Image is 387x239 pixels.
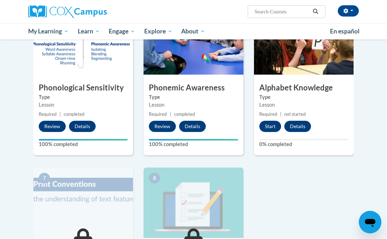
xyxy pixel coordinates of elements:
[179,121,206,132] button: Details
[39,101,128,109] div: Lesson
[259,140,348,148] label: 0% completed
[181,27,205,36] span: About
[149,101,238,109] div: Lesson
[149,112,167,117] span: Required
[284,121,311,132] button: Details
[69,121,96,132] button: Details
[149,140,238,148] label: 100% completed
[104,23,140,39] a: Engage
[259,93,348,101] label: Type
[39,112,57,117] span: Required
[254,7,310,16] input: Search Courses
[174,112,195,117] span: completed
[39,93,128,101] label: Type
[33,82,133,93] h3: Phonological Sensitivity
[280,112,281,117] span: |
[59,112,61,117] span: |
[23,23,364,39] div: Main menu
[28,5,107,18] img: Cox Campus
[325,24,364,39] a: En español
[254,82,354,93] h3: Alphabet Knowledge
[310,7,321,16] button: Search
[149,121,176,132] button: Review
[359,211,381,233] iframe: Button to launch messaging window
[39,140,128,148] label: 100% completed
[78,27,100,36] span: Learn
[33,4,133,75] img: Course Image
[39,139,128,140] div: Your progress
[259,121,281,132] button: Start
[149,93,238,101] label: Type
[144,168,243,238] img: Course Image
[28,27,69,36] span: My Learning
[144,27,172,36] span: Explore
[144,4,243,75] img: Course Image
[330,27,360,35] span: En español
[64,112,84,117] span: completed
[338,5,359,17] button: Account Settings
[177,23,210,39] a: About
[259,101,348,109] div: Lesson
[73,23,104,39] a: Learn
[140,23,177,39] a: Explore
[28,5,131,18] a: Cox Campus
[170,112,171,117] span: |
[33,168,133,238] img: Course Image
[144,82,243,93] h3: Phonemic Awareness
[284,112,306,117] span: not started
[259,112,277,117] span: Required
[24,23,73,39] a: My Learning
[39,121,66,132] button: Review
[39,173,50,183] span: 7
[254,4,354,75] img: Course Image
[149,173,160,183] span: 8
[149,139,238,140] div: Your progress
[109,27,135,36] span: Engage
